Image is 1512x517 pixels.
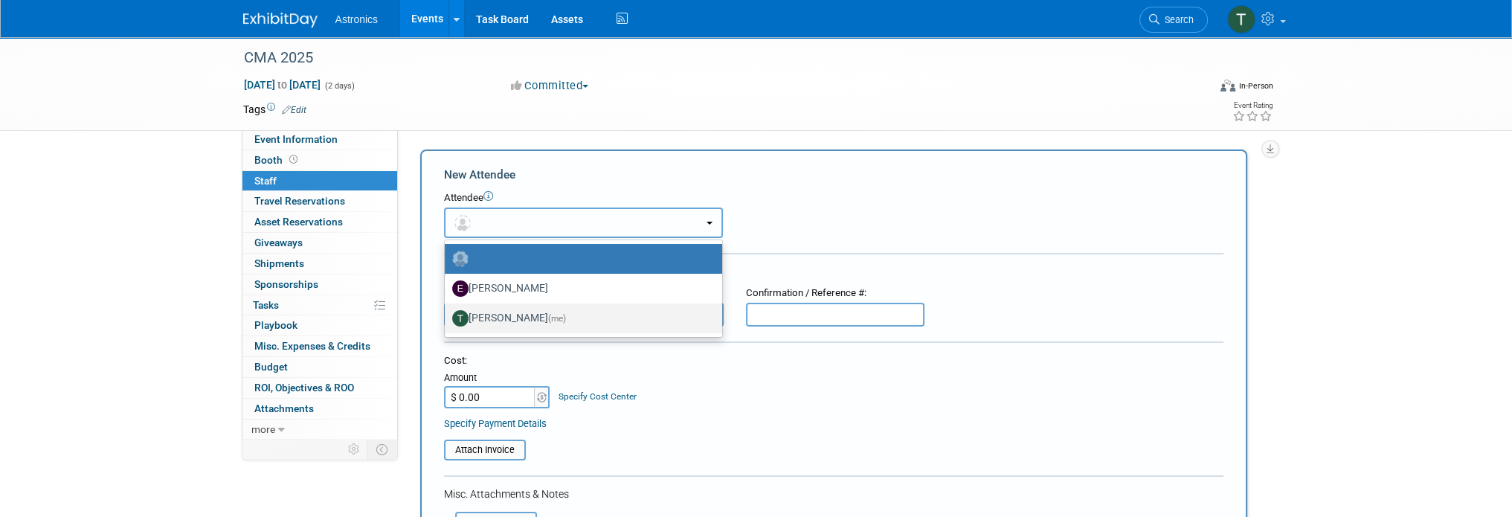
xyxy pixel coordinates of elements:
a: Staff [242,171,397,191]
a: Sponsorships [242,274,397,295]
span: Attachments [254,402,314,414]
img: ExhibitDay [243,13,318,28]
a: Attachments [242,399,397,419]
div: Cost: [444,354,1223,368]
a: Giveaways [242,233,397,253]
span: Booth [254,154,300,166]
img: T.jpg [452,310,469,327]
button: Committed [506,78,594,94]
a: Playbook [242,315,397,335]
label: [PERSON_NAME] [452,306,707,330]
body: Rich Text Area. Press ALT-0 for help. [8,6,758,21]
div: Confirmation / Reference #: [746,286,924,301]
span: Travel Reservations [254,195,345,207]
a: Edit [282,105,306,115]
div: Event Format [1120,77,1273,100]
span: Astronics [335,13,379,25]
span: more [251,423,275,435]
div: New Attendee [444,167,1223,183]
a: more [242,420,397,440]
span: Giveaways [254,237,303,248]
div: CMA 2025 [239,45,1186,71]
div: In-Person [1238,80,1273,91]
a: Specify Payment Details [444,418,547,429]
span: Staff [254,175,277,187]
a: Search [1139,7,1208,33]
a: Budget [242,357,397,377]
span: Budget [254,361,288,373]
span: Search [1159,14,1194,25]
img: Format-Inperson.png [1220,80,1235,91]
a: Asset Reservations [242,212,397,232]
div: Attendee [444,191,1223,205]
label: [PERSON_NAME] [452,277,707,301]
div: Registration / Ticket Info (optional) [444,264,1223,279]
span: Misc. Expenses & Credits [254,340,370,352]
a: Misc. Expenses & Credits [242,336,397,356]
td: Tags [243,102,306,117]
a: Event Information [242,129,397,150]
span: Shipments [254,257,304,269]
span: [DATE] [DATE] [243,78,321,91]
span: Asset Reservations [254,216,343,228]
span: Event Information [254,133,338,145]
img: E.jpg [452,280,469,297]
a: Tasks [242,295,397,315]
a: Shipments [242,254,397,274]
a: ROI, Objectives & ROO [242,378,397,398]
a: Booth [242,150,397,170]
span: ROI, Objectives & ROO [254,382,354,394]
td: Toggle Event Tabs [367,440,397,459]
a: Specify Cost Center [559,391,637,402]
div: Event Rating [1232,102,1272,109]
img: Tiffany Branin [1227,5,1255,33]
span: Tasks [253,299,279,311]
span: Playbook [254,319,297,331]
span: to [275,79,289,91]
span: Sponsorships [254,278,318,290]
span: (me) [548,313,566,324]
span: (2 days) [324,81,355,91]
td: Personalize Event Tab Strip [341,440,367,459]
span: Booth not reserved yet [286,154,300,165]
div: Amount [444,371,552,386]
a: Travel Reservations [242,191,397,211]
img: Unassigned-User-Icon.png [452,251,469,267]
div: Misc. Attachments & Notes [444,487,1223,501]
